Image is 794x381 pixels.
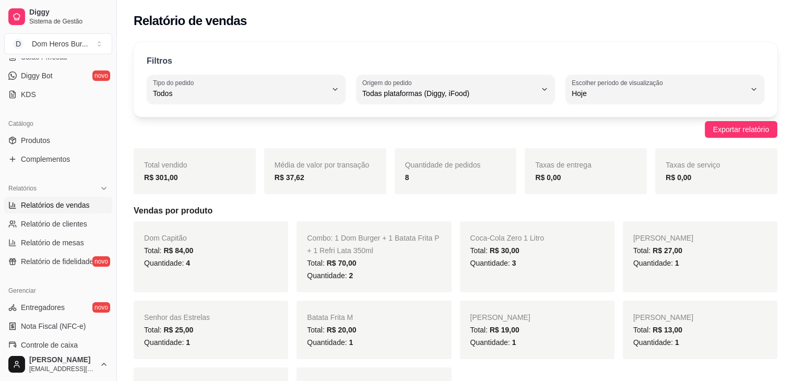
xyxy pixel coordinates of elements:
[362,78,415,87] label: Origem do pedido
[32,39,88,49] div: Dom Heros Bur ...
[633,326,682,334] span: Total:
[565,75,764,104] button: Escolher período de visualizaçãoHoje
[470,246,519,255] span: Total:
[186,338,190,347] span: 1
[275,161,369,169] span: Média de valor por transação
[535,161,591,169] span: Taxas de entrega
[144,246,193,255] span: Total:
[4,337,112,353] a: Controle de caixa
[470,338,516,347] span: Quantidade:
[307,326,356,334] span: Total:
[21,70,53,81] span: Diggy Bot
[490,326,519,334] span: R$ 19,00
[362,88,536,99] span: Todas plataformas (Diggy, iFood)
[307,234,439,255] span: Combo: 1 Dom Burger + 1 Batata Frita P + 1 Refri Lata 350ml
[186,259,190,267] span: 4
[653,246,682,255] span: R$ 27,00
[134,205,777,217] h5: Vendas por produto
[633,338,679,347] span: Quantidade:
[4,216,112,232] a: Relatório de clientes
[572,78,666,87] label: Escolher período de visualização
[572,88,745,99] span: Hoje
[147,55,172,67] p: Filtros
[633,246,682,255] span: Total:
[21,302,65,313] span: Entregadores
[163,326,193,334] span: R$ 25,00
[705,121,777,138] button: Exportar relatório
[327,326,357,334] span: R$ 20,00
[405,161,481,169] span: Quantidade de pedidos
[4,4,112,29] a: DiggySistema de Gestão
[4,151,112,168] a: Complementos
[21,219,87,229] span: Relatório de clientes
[147,75,346,104] button: Tipo do pedidoTodos
[144,313,210,322] span: Senhor das Estrelas
[633,234,693,242] span: [PERSON_NAME]
[144,173,178,182] strong: R$ 301,00
[4,234,112,251] a: Relatório de mesas
[675,338,679,347] span: 1
[653,326,682,334] span: R$ 13,00
[470,326,519,334] span: Total:
[4,132,112,149] a: Produtos
[21,154,70,164] span: Complementos
[144,234,187,242] span: Dom Capitão
[4,282,112,299] div: Gerenciar
[134,13,247,29] h2: Relatório de vendas
[633,313,693,322] span: [PERSON_NAME]
[405,173,409,182] strong: 8
[29,17,108,26] span: Sistema de Gestão
[349,271,353,280] span: 2
[666,161,720,169] span: Taxas de serviço
[144,161,187,169] span: Total vendido
[512,259,516,267] span: 3
[21,340,78,350] span: Controle de caixa
[21,200,90,210] span: Relatórios de vendas
[4,352,112,377] button: [PERSON_NAME][EMAIL_ADDRESS][DOMAIN_NAME]
[4,299,112,316] a: Entregadoresnovo
[633,259,679,267] span: Quantidade:
[4,253,112,270] a: Relatório de fidelidadenovo
[512,338,516,347] span: 1
[21,321,86,331] span: Nota Fiscal (NFC-e)
[470,259,516,267] span: Quantidade:
[29,365,96,373] span: [EMAIL_ADDRESS][DOMAIN_NAME]
[4,86,112,103] a: KDS
[535,173,561,182] strong: R$ 0,00
[13,39,23,49] span: D
[21,135,50,146] span: Produtos
[675,259,679,267] span: 1
[21,237,84,248] span: Relatório de mesas
[163,246,193,255] span: R$ 84,00
[153,78,197,87] label: Tipo do pedido
[307,271,353,280] span: Quantidade:
[144,326,193,334] span: Total:
[275,173,304,182] strong: R$ 37,62
[21,89,36,100] span: KDS
[470,313,530,322] span: [PERSON_NAME]
[153,88,327,99] span: Todos
[307,313,353,322] span: Batata Frita M
[29,8,108,17] span: Diggy
[470,234,544,242] span: Coca-Cola Zero 1 Litro
[21,256,93,267] span: Relatório de fidelidade
[307,259,356,267] span: Total:
[144,338,190,347] span: Quantidade:
[356,75,555,104] button: Origem do pedidoTodas plataformas (Diggy, iFood)
[4,67,112,84] a: Diggy Botnovo
[4,115,112,132] div: Catálogo
[666,173,691,182] strong: R$ 0,00
[8,184,37,193] span: Relatórios
[4,197,112,213] a: Relatórios de vendas
[349,338,353,347] span: 1
[29,355,96,365] span: [PERSON_NAME]
[144,259,190,267] span: Quantidade:
[307,338,353,347] span: Quantidade:
[327,259,357,267] span: R$ 70,00
[4,318,112,335] a: Nota Fiscal (NFC-e)
[490,246,519,255] span: R$ 30,00
[713,124,769,135] span: Exportar relatório
[4,33,112,54] button: Select a team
